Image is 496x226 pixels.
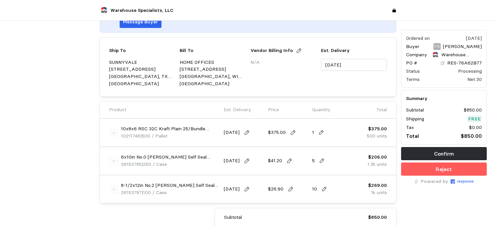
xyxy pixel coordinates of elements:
p: Free [468,115,481,123]
button: Message Buyer [120,16,161,28]
p: Quantity [312,106,331,113]
p: Vendor Billing Info [250,47,293,54]
span: 26153785 [121,161,142,167]
span: 10211746 [121,133,140,139]
p: Shipping [406,115,424,123]
p: Powered by [421,178,448,185]
p: [DATE] [224,157,240,164]
p: Warehouse Specialists, LLC [110,7,173,14]
p: $26.90 [268,186,283,193]
span: | 250 / Case [142,161,167,167]
p: 5 [312,157,315,164]
p: 1.3k units [367,161,387,168]
p: [GEOGRAPHIC_DATA], WI 54913 [180,73,246,80]
p: $269.00 [368,182,387,189]
p: Total [406,132,419,140]
p: Message Buyer [123,18,158,26]
div: [DATE] [466,35,482,42]
p: $375.00 [268,129,286,136]
p: SUNNYVALE [109,59,175,66]
img: svg%3e [109,128,119,138]
p: [STREET_ADDRESS] [109,66,175,73]
p: Bill To [180,47,193,54]
p: [STREET_ADDRESS] [180,66,246,73]
p: $206.00 [367,154,387,161]
span: | 100 / Case [142,189,167,195]
p: Est. Delivery [321,47,387,54]
p: [GEOGRAPHIC_DATA] [180,80,246,88]
p: 500 units [367,133,387,140]
p: [GEOGRAPHIC_DATA], TX 75182 [109,73,175,80]
span: 26153787 [121,189,142,195]
button: Confirm [401,147,487,160]
p: [PERSON_NAME] [443,43,482,50]
p: Company [406,51,427,59]
p: PO # [406,60,417,67]
p: 1k units [368,189,387,196]
p: Ship To [109,47,126,54]
p: Product [109,106,126,113]
button: Reject [401,163,487,176]
p: RES-76A62B77 [447,60,482,67]
p: Price [268,106,279,113]
p: HOME OFFICES [180,59,246,66]
img: Response Logo [451,179,474,184]
p: Confirm [434,150,454,158]
p: $850.00 [464,107,482,114]
p: $0.00 [469,124,482,131]
p: [DATE] [224,186,240,193]
p: [GEOGRAPHIC_DATA] [109,80,175,88]
p: 6x10in No.0 [PERSON_NAME] Self Seal Bubble Mailer 250/cs [121,154,219,161]
p: $375.00 [367,125,387,133]
p: Subtotal [406,107,424,114]
p: 8-1/2x12in No.2 [PERSON_NAME] Self Seal Bubble Mailer 100/cs [121,182,219,189]
p: 10x8x6 RSC 32C Kraft Plain 25/Bundle 500/Unit [121,125,219,133]
div: Net 30 [467,76,482,83]
p: Buyer [406,43,419,50]
p: Subtotal [224,214,242,221]
p: $850.00 [368,214,387,221]
p: $41.20 [268,157,282,164]
img: svg%3e [109,156,119,166]
p: 10 [312,186,317,193]
p: N/A [250,59,316,66]
p: [DATE] [224,129,240,136]
p: Total [376,106,387,113]
div: Terms [406,76,420,83]
p: Warehouse Specialists, LLC [441,51,482,59]
p: Est. Delivery [224,106,251,113]
p: FS [434,43,440,50]
span: | 500 / Pallet [140,133,167,139]
p: $850.00 [461,132,482,140]
p: 1 [312,129,314,136]
p: Tax [406,124,414,131]
h5: Summary [406,95,482,102]
p: Reject [436,165,452,173]
div: Processing [458,68,482,75]
input: MM/DD/YYYY [321,59,387,71]
div: Ordered on [406,35,430,42]
div: Status [406,68,420,75]
img: svg%3e [109,185,119,194]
